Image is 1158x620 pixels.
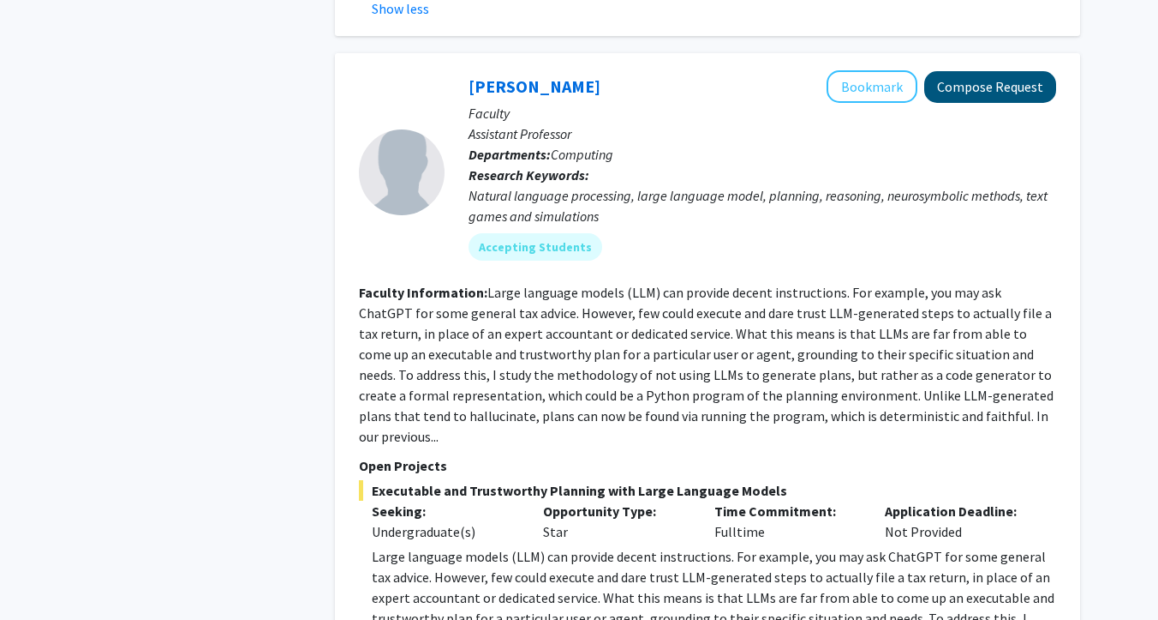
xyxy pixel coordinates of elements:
[469,146,551,163] b: Departments:
[530,501,701,542] div: Star
[359,284,487,301] b: Faculty Information:
[372,521,517,542] div: Undergraduate(s)
[13,543,73,607] iframe: Chat
[469,123,1056,144] p: Assistant Professor
[827,70,917,103] button: Add Harry Zhang to Bookmarks
[359,455,1056,476] p: Open Projects
[924,71,1056,103] button: Compose Request to Harry Zhang
[551,146,613,163] span: Computing
[714,501,860,521] p: Time Commitment:
[359,480,1056,501] span: Executable and Trustworthy Planning with Large Language Models
[543,501,689,521] p: Opportunity Type:
[469,166,589,184] b: Research Keywords:
[872,501,1043,542] div: Not Provided
[359,284,1054,445] fg-read-more: Large language models (LLM) can provide decent instructions. For example, you may ask ChatGPT for...
[469,75,600,97] a: [PERSON_NAME]
[469,103,1056,123] p: Faculty
[372,501,517,521] p: Seeking:
[885,501,1030,521] p: Application Deadline:
[469,233,602,261] mat-chip: Accepting Students
[469,185,1056,226] div: Natural language processing, large language model, planning, reasoning, neurosymbolic methods, te...
[701,501,873,542] div: Fulltime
